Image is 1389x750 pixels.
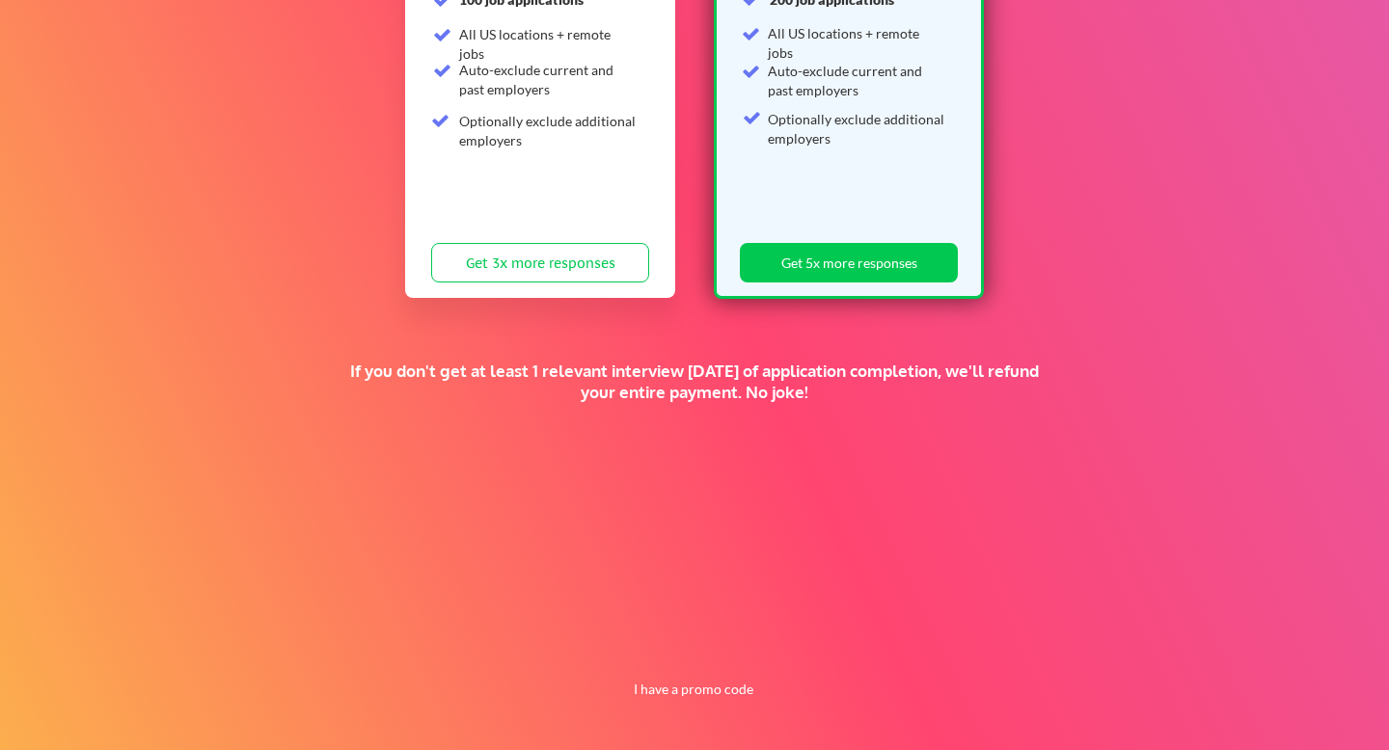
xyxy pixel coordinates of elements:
button: Get 5x more responses [740,243,958,282]
div: Auto-exclude current and past employers [768,62,946,99]
div: All US locations + remote jobs [459,25,638,63]
div: Optionally exclude additional employers [768,110,946,147]
div: All US locations + remote jobs [768,24,946,62]
button: Get 3x more responses [431,243,649,282]
div: Optionally exclude additional employers [459,112,638,149]
div: Auto-exclude current and past employers [459,61,638,98]
button: I have a promo code [623,678,765,701]
div: If you don't get at least 1 relevant interview [DATE] of application completion, we'll refund you... [335,361,1054,403]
